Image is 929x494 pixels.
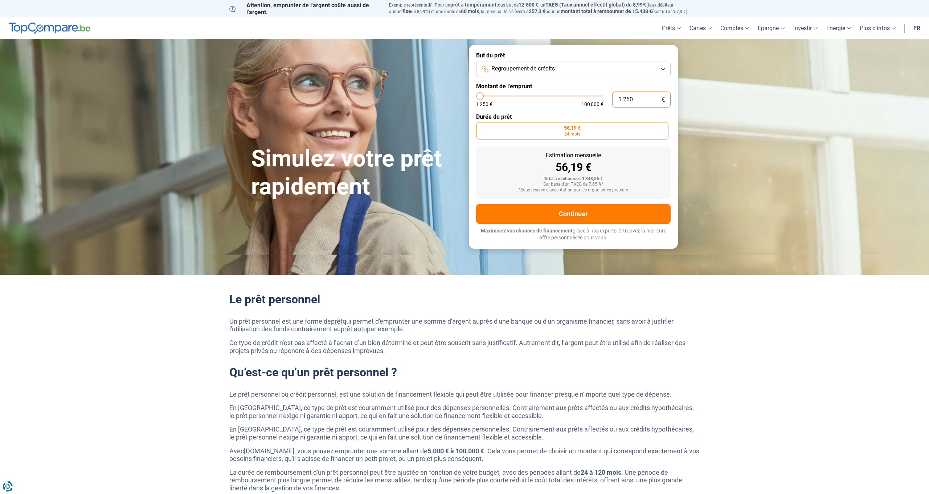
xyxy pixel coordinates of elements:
[564,125,581,130] span: 56,19 €
[331,317,343,325] a: prêt
[482,188,665,193] div: *Sous réserve d'acceptation par les organismes prêteurs
[476,61,671,77] button: Regroupement de crédits
[229,365,700,379] h2: Qu’est-ce qu’un prêt personnel ?
[491,65,555,73] span: Regroupement de crédits
[822,17,855,39] a: Énergie
[753,17,789,39] a: Épargne
[581,469,621,476] strong: 24 à 120 mois
[662,97,665,103] span: €
[789,17,822,39] a: Investir
[482,182,665,187] div: Sur base d'un TAEG de 7.65 %*
[229,425,700,441] p: En [GEOGRAPHIC_DATA], ce type de prêt est couramment utilisé pour des dépenses personnelles. Cont...
[476,52,671,59] label: But du prêt
[389,2,700,15] p: Exemple représentatif : Pour un tous but de , un (taux débiteur annuel de 8,99%) et une durée de ...
[402,8,411,14] span: fixe
[450,2,496,8] span: prêt à tempérament
[716,17,753,39] a: Comptes
[581,102,603,107] span: 100 000 €
[476,102,492,107] span: 1 250 €
[519,2,539,8] span: 12.500 €
[229,2,380,16] p: Attention, emprunter de l'argent coûte aussi de l'argent.
[482,153,665,158] div: Estimation mensuelle
[545,2,646,8] span: TAEG (Taux annuel effectif global) de 8,99%
[461,8,479,14] span: 60 mois
[476,227,671,242] p: grâce à nos experts et trouvez la meilleure offre personnalisée pour vous.
[658,17,685,39] a: Prêts
[427,447,484,455] strong: 5.000 € à 100.000 €
[229,292,700,306] h2: Le prêt personnel
[564,132,580,136] span: 24 mois
[341,325,367,333] a: prêt auto
[482,162,665,173] div: 56,19 €
[855,17,900,39] a: Plus d'infos
[229,339,700,355] p: Ce type de crédit n’est pas affecté à l’achat d’un bien déterminé et peut être souscrit sans just...
[685,17,716,39] a: Cartes
[476,204,671,224] button: Continuer
[9,23,90,34] img: TopCompare
[229,390,700,398] p: Le prêt personnel ou crédit personnel, est une solution de financement flexible qui peut être uti...
[229,447,700,463] p: Avec , vous pouvez emprunter une somme allant de . Cela vous permet de choisir un montant qui cor...
[229,317,700,333] p: Un prêt personnel est une forme de qui permet d'emprunter une somme d'argent auprès d'une banque ...
[481,228,573,234] span: Maximisez vos chances de financement
[229,404,700,420] p: En [GEOGRAPHIC_DATA], ce type de prêt est couramment utilisé pour des dépenses personnelles. Cont...
[476,83,671,90] label: Montant de l'emprunt
[244,447,294,455] a: [DOMAIN_NAME]
[251,145,460,201] h1: Simulez votre prêt rapidement
[476,113,671,120] label: Durée du prêt
[529,8,545,14] span: 257,3 €
[909,17,925,39] a: fr
[482,177,665,182] div: Total à rembourser: 1 348,56 €
[561,8,652,14] span: montant total à rembourser de 15.438 €
[229,469,700,492] p: La durée de remboursement d'un prêt personnel peut être ajustée en fonction de votre budget, avec...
